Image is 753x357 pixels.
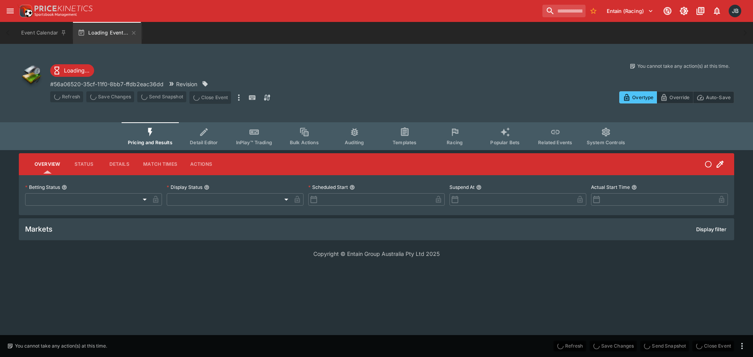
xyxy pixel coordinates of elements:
[28,155,66,174] button: Overview
[393,140,417,145] span: Templates
[631,185,637,190] button: Actual Start Time
[308,184,348,190] p: Scheduled Start
[50,80,164,88] p: Copy To Clipboard
[657,91,693,103] button: Override
[637,63,729,70] p: You cannot take any action(s) at this time.
[35,13,77,16] img: Sportsbook Management
[35,5,93,11] img: PriceKinetics
[691,223,731,236] button: Display filter
[290,140,319,145] span: Bulk Actions
[19,63,44,88] img: other.png
[234,91,244,104] button: more
[693,4,708,18] button: Documentation
[190,140,218,145] span: Detail Editor
[591,184,630,190] p: Actual Start Time
[602,5,658,17] button: Select Tenant
[167,184,202,190] p: Display Status
[693,91,734,103] button: Auto-Save
[729,5,741,17] div: Josh Brown
[587,5,600,17] button: No Bookmarks
[737,341,747,351] button: more
[345,140,364,145] span: Auditing
[619,91,734,103] div: Start From
[17,3,33,19] img: PriceKinetics Logo
[677,4,691,18] button: Toggle light/dark mode
[122,122,631,150] div: Event type filters
[236,140,272,145] span: InPlay™ Trading
[64,66,89,74] p: Loading...
[102,155,137,174] button: Details
[542,5,586,17] input: search
[204,185,209,190] button: Display Status
[25,225,53,234] h5: Markets
[16,22,71,44] button: Event Calendar
[176,80,197,88] p: Revision
[66,155,102,174] button: Status
[669,93,689,101] p: Override
[3,4,17,18] button: open drawer
[632,93,653,101] p: Overtype
[619,91,657,103] button: Overtype
[449,184,475,190] p: Suspend At
[128,140,173,145] span: Pricing and Results
[706,93,731,101] p: Auto-Save
[15,343,107,350] p: You cannot take any action(s) at this time.
[137,155,184,174] button: Match Times
[62,185,67,190] button: Betting Status
[73,22,142,44] button: Loading Event...
[726,2,744,20] button: Josh Brown
[184,155,219,174] button: Actions
[447,140,463,145] span: Racing
[538,140,572,145] span: Related Events
[660,4,675,18] button: Connected to PK
[25,184,60,190] p: Betting Status
[349,185,355,190] button: Scheduled Start
[476,185,482,190] button: Suspend At
[710,4,724,18] button: Notifications
[587,140,625,145] span: System Controls
[490,140,520,145] span: Popular Bets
